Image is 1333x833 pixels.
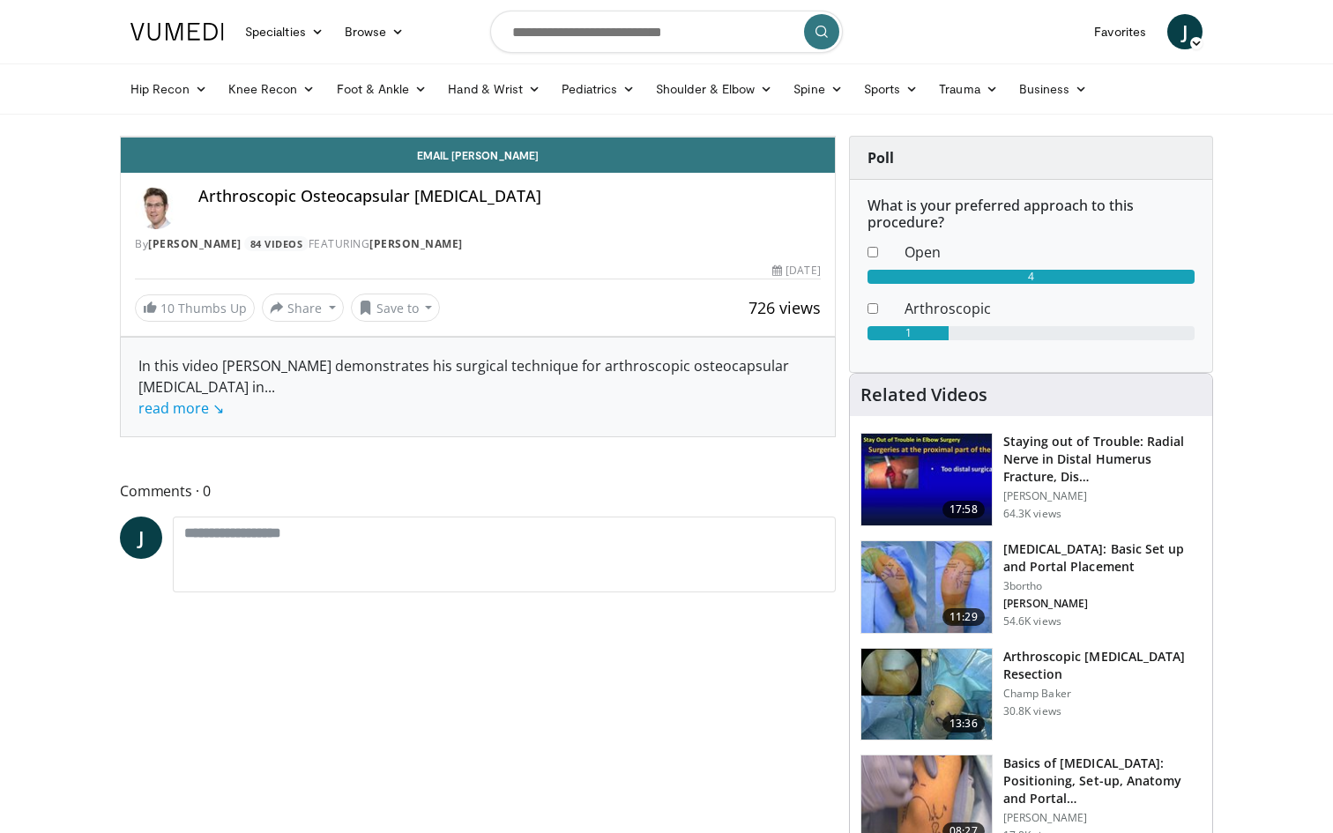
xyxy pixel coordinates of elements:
span: 13:36 [942,715,985,733]
a: Specialties [235,14,334,49]
a: Email [PERSON_NAME] [121,138,835,173]
h3: [MEDICAL_DATA]: Basic Set up and Portal Placement [1003,540,1202,576]
img: VuMedi Logo [130,23,224,41]
div: 1 [868,326,949,340]
a: 10 Thumbs Up [135,294,255,322]
input: Search topics, interventions [490,11,843,53]
a: [PERSON_NAME] [148,236,242,251]
div: In this video [PERSON_NAME] demonstrates his surgical technique for arthroscopic osteocapsular [M... [138,355,817,419]
p: [PERSON_NAME] [1003,597,1202,611]
a: 84 Videos [244,236,309,251]
a: J [120,517,162,559]
a: Browse [334,14,415,49]
a: 17:58 Staying out of Trouble: Radial Nerve in Distal Humerus Fracture, Dis… [PERSON_NAME] 64.3K v... [860,433,1202,526]
dd: Open [891,242,1208,263]
span: 17:58 [942,501,985,518]
p: [PERSON_NAME] [1003,489,1202,503]
h4: Related Videos [860,384,987,405]
div: [DATE] [772,263,820,279]
p: Champ Baker [1003,687,1202,701]
a: Shoulder & Elbow [645,71,783,107]
h3: Arthroscopic [MEDICAL_DATA] Resection [1003,648,1202,683]
img: Q2xRg7exoPLTwO8X4xMDoxOjB1O8AjAz_1.150x105_q85_crop-smart_upscale.jpg [861,434,992,525]
h3: Staying out of Trouble: Radial Nerve in Distal Humerus Fracture, Dis… [1003,433,1202,486]
div: 4 [868,270,1195,284]
span: Comments 0 [120,480,836,502]
p: [PERSON_NAME] [1003,811,1202,825]
p: 3bortho [1003,579,1202,593]
a: Favorites [1084,14,1157,49]
p: 54.6K views [1003,614,1061,628]
a: 11:29 [MEDICAL_DATA]: Basic Set up and Portal Placement 3bortho [PERSON_NAME] 54.6K views [860,540,1202,634]
h3: Basics of [MEDICAL_DATA]: Positioning, Set-up, Anatomy and Portal… [1003,755,1202,807]
span: 11:29 [942,608,985,626]
a: Hip Recon [120,71,218,107]
a: Foot & Ankle [326,71,438,107]
span: 726 views [748,297,821,318]
dd: Arthroscopic [891,298,1208,319]
a: Sports [853,71,929,107]
a: Trauma [928,71,1009,107]
a: J [1167,14,1203,49]
p: 30.8K views [1003,704,1061,718]
video-js: Video Player [121,137,835,138]
button: Save to [351,294,441,322]
a: Pediatrics [551,71,645,107]
h6: What is your preferred approach to this procedure? [868,197,1195,231]
a: Knee Recon [218,71,326,107]
button: Share [262,294,344,322]
span: 10 [160,300,175,316]
strong: Poll [868,148,894,167]
img: Avatar [135,187,177,229]
a: Business [1009,71,1098,107]
p: 64.3K views [1003,507,1061,521]
div: By FEATURING [135,236,821,252]
img: 1004753_3.png.150x105_q85_crop-smart_upscale.jpg [861,649,992,740]
a: 13:36 Arthroscopic [MEDICAL_DATA] Resection Champ Baker 30.8K views [860,648,1202,741]
a: read more ↘ [138,398,224,418]
img: abboud_3.png.150x105_q85_crop-smart_upscale.jpg [861,541,992,633]
a: [PERSON_NAME] [369,236,463,251]
h4: Arthroscopic Osteocapsular [MEDICAL_DATA] [198,187,821,206]
a: Hand & Wrist [437,71,551,107]
a: Spine [783,71,853,107]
